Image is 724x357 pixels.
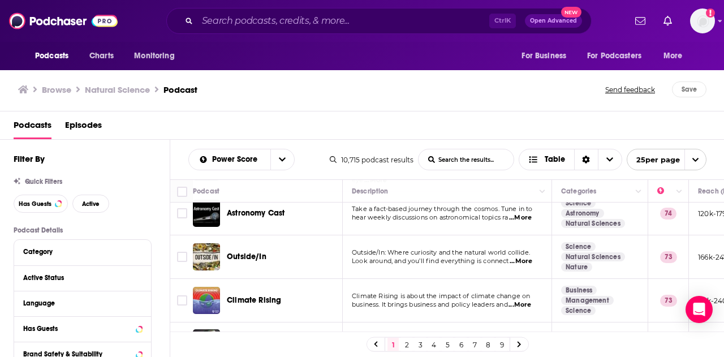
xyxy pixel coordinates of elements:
[352,184,388,198] div: Description
[561,263,592,272] a: Nature
[509,213,532,222] span: ...More
[163,84,197,95] h3: Podcast
[14,116,51,139] a: Podcasts
[690,8,715,33] img: User Profile
[632,185,645,199] button: Column Actions
[489,14,516,28] span: Ctrl K
[42,84,71,95] a: Browse
[193,329,220,356] img: The Michael Shermer Show
[469,338,480,351] a: 7
[352,205,533,213] span: Take a fact-based journey through the cosmos. Tune in to
[627,149,706,170] button: open menu
[706,8,715,18] svg: Add a profile image
[212,156,261,164] span: Power Score
[19,201,51,207] span: Has Guests
[522,48,566,64] span: For Business
[657,184,673,198] div: Power Score
[561,252,625,261] a: Natural Sciences
[126,45,189,67] button: open menu
[27,45,83,67] button: open menu
[82,45,120,67] a: Charts
[23,244,142,259] button: Category
[455,338,467,351] a: 6
[193,184,219,198] div: Podcast
[525,14,582,28] button: Open AdvancedNew
[188,149,295,170] h2: Choose List sort
[561,219,625,228] a: Natural Sciences
[227,252,266,261] span: Outside/In
[9,10,118,32] img: Podchaser - Follow, Share and Rate Podcasts
[580,45,658,67] button: open menu
[193,243,220,270] img: Outside/In
[14,153,45,164] h2: Filter By
[23,299,135,307] div: Language
[627,151,680,169] span: 25 per page
[530,18,577,24] span: Open Advanced
[85,84,150,95] h1: Natural Science
[72,195,109,213] button: Active
[352,257,509,265] span: Look around, and you’ll find everything is connect
[545,156,565,164] span: Table
[561,7,581,18] span: New
[89,48,114,64] span: Charts
[660,251,677,263] p: 73
[659,11,676,31] a: Show notifications dropdown
[574,149,598,170] div: Sort Direction
[631,11,650,31] a: Show notifications dropdown
[660,208,676,219] p: 74
[587,48,641,64] span: For Podcasters
[23,248,135,256] div: Category
[690,8,715,33] span: Logged in as dmessina
[23,274,135,282] div: Active Status
[415,338,426,351] a: 3
[686,296,713,323] div: Open Intercom Messenger
[270,149,294,170] button: open menu
[561,296,614,305] a: Management
[656,45,697,67] button: open menu
[197,12,489,30] input: Search podcasts, credits, & more...
[227,208,285,218] span: Astronomy Cast
[23,270,142,285] button: Active Status
[134,48,174,64] span: Monitoring
[14,195,68,213] button: Has Guests
[561,242,596,251] a: Science
[227,295,281,305] span: Climate Rising
[193,200,220,227] img: Astronomy Cast
[660,295,677,306] p: 73
[352,213,508,221] span: hear weekly discussions on astronomical topics ra
[177,208,187,218] span: Toggle select row
[508,300,531,309] span: ...More
[561,184,596,198] div: Categories
[519,149,622,170] button: Choose View
[23,296,142,310] button: Language
[428,338,439,351] a: 4
[330,156,413,164] div: 10,715 podcast results
[401,338,412,351] a: 2
[23,325,132,333] div: Has Guests
[352,292,530,300] span: Climate Rising is about the impact of climate change on
[65,116,102,139] a: Episodes
[602,81,658,97] button: Send feedback
[561,199,596,208] a: Science
[352,300,508,308] span: business. It brings business and policy leaders and
[193,287,220,314] a: Climate Rising
[227,208,285,219] a: Astronomy Cast
[536,185,549,199] button: Column Actions
[189,156,270,164] button: open menu
[672,81,706,97] button: Save
[387,338,399,351] a: 1
[510,257,532,266] span: ...More
[227,251,266,263] a: Outside/In
[14,226,152,234] p: Podcast Details
[25,178,62,186] span: Quick Filters
[442,338,453,351] a: 5
[561,209,604,218] a: Astronomy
